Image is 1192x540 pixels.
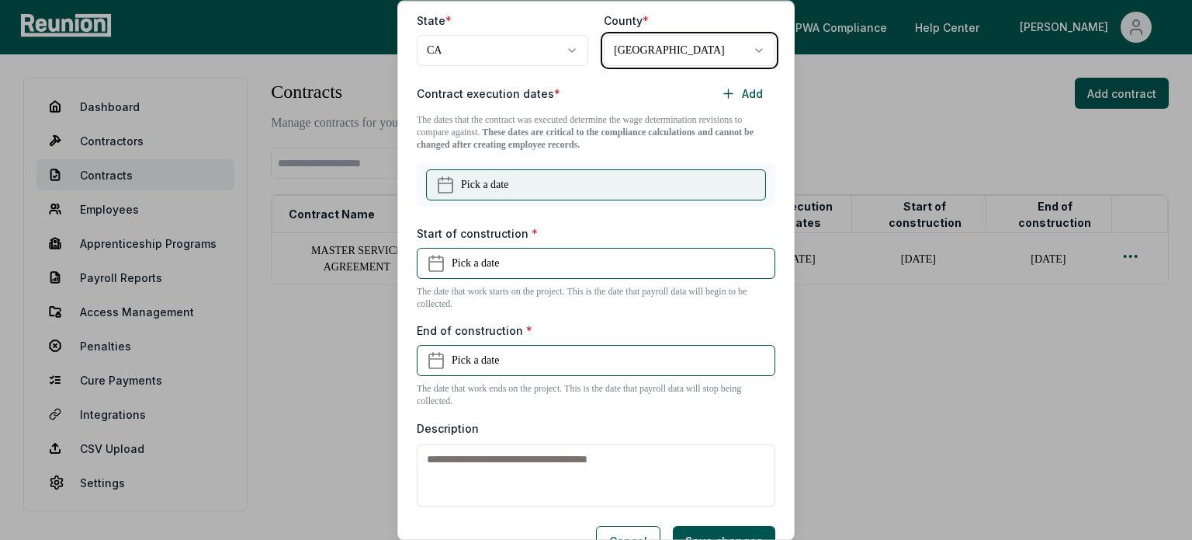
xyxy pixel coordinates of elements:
p: The date that work starts on the project. This is the date that payroll data will begin to be col... [417,285,775,310]
p: The date that work ends on the project. This is the date that payroll data will stop being collec... [417,382,775,407]
label: County [604,12,649,29]
span: Pick a date [452,256,499,272]
span: Pick a date [461,177,508,193]
label: Description [417,422,479,435]
label: Contract execution dates [417,86,560,103]
button: Pick a date [417,248,775,279]
span: Pick a date [452,353,499,369]
label: Start of construction [417,225,538,242]
span: The dates that the contract was executed determine the wage determination revisions to compare ag... [417,114,754,150]
label: State [417,12,452,29]
button: Pick a date [426,169,766,200]
span: These dates are critical to the compliance calculations and cannot be changed after creating empl... [417,127,754,150]
button: Add [709,78,775,110]
label: End of construction [417,322,532,339]
button: Pick a date [417,345,775,376]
